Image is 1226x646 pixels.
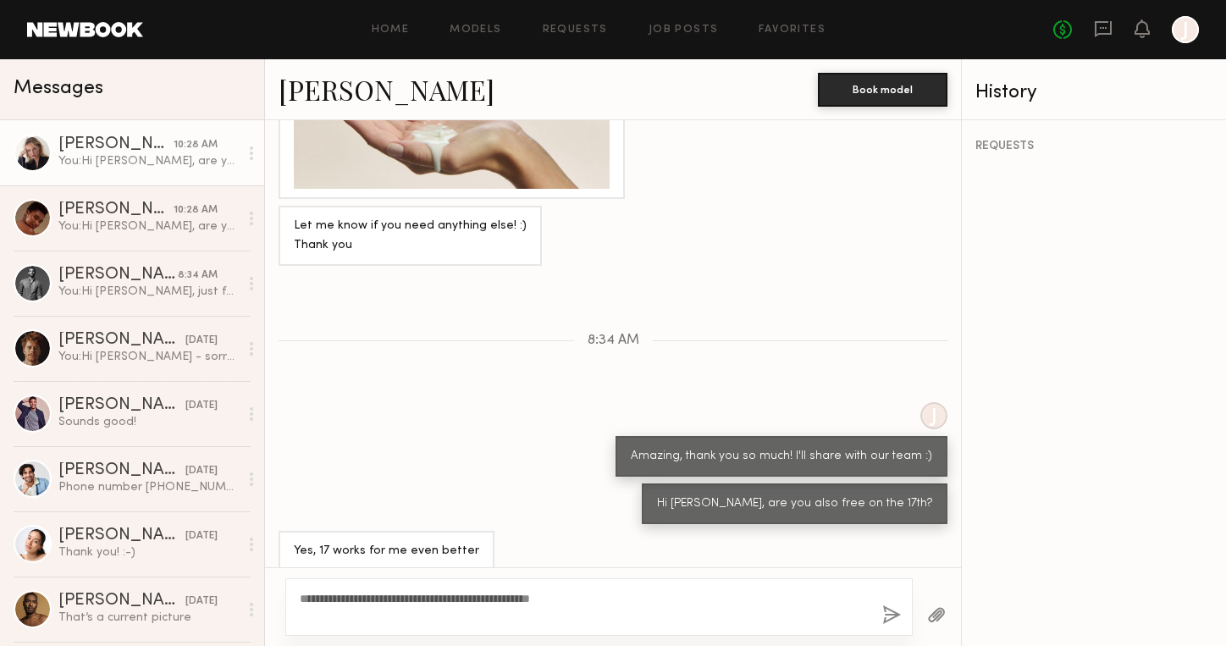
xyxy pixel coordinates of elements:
[185,528,218,544] div: [DATE]
[58,284,239,300] div: You: Hi [PERSON_NAME], just following up here! We're hoping to lock by EOW
[1172,16,1199,43] a: J
[58,527,185,544] div: [PERSON_NAME]
[58,136,174,153] div: [PERSON_NAME]
[975,83,1212,102] div: History
[818,73,947,107] button: Book model
[759,25,826,36] a: Favorites
[58,202,174,218] div: [PERSON_NAME]
[279,71,494,108] a: [PERSON_NAME]
[58,349,239,365] div: You: Hi [PERSON_NAME] - sorry for the late response but we figured it out, all set. Thanks again.
[58,218,239,235] div: You: Hi [PERSON_NAME], are you also available on the 17th?
[185,463,218,479] div: [DATE]
[294,217,527,256] div: Let me know if you need anything else! :) Thank you
[58,462,185,479] div: [PERSON_NAME]
[372,25,410,36] a: Home
[58,593,185,610] div: [PERSON_NAME]
[543,25,608,36] a: Requests
[185,594,218,610] div: [DATE]
[58,397,185,414] div: [PERSON_NAME]
[185,333,218,349] div: [DATE]
[174,137,218,153] div: 10:28 AM
[588,334,639,348] span: 8:34 AM
[294,542,479,561] div: Yes, 17 works for me even better
[58,153,239,169] div: You: Hi [PERSON_NAME], are you also free on the 17th?
[178,268,218,284] div: 8:34 AM
[58,610,239,626] div: That’s a current picture
[818,81,947,96] a: Book model
[58,332,185,349] div: [PERSON_NAME]
[58,544,239,560] div: Thank you! :-)
[14,79,103,98] span: Messages
[975,141,1212,152] div: REQUESTS
[58,414,239,430] div: Sounds good!
[450,25,501,36] a: Models
[174,202,218,218] div: 10:28 AM
[631,447,932,467] div: Amazing, thank you so much! I'll share with our team :)
[657,494,932,514] div: Hi [PERSON_NAME], are you also free on the 17th?
[649,25,719,36] a: Job Posts
[58,479,239,495] div: Phone number [PHONE_NUMBER] Email [EMAIL_ADDRESS][DOMAIN_NAME]
[58,267,178,284] div: [PERSON_NAME]
[185,398,218,414] div: [DATE]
